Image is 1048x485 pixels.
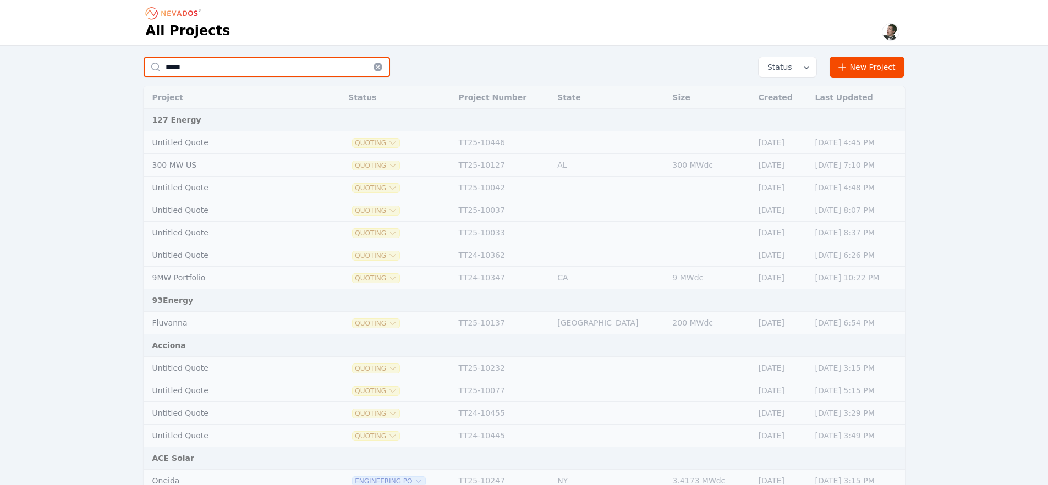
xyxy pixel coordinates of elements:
td: 300 MW US [144,154,316,177]
td: [DATE] 8:37 PM [810,222,905,244]
td: [DATE] [753,177,810,199]
td: [DATE] 7:10 PM [810,154,905,177]
td: [DATE] [753,379,810,402]
td: [DATE] 4:45 PM [810,131,905,154]
td: Untitled Quote [144,177,316,199]
td: [DATE] [753,244,810,267]
button: Quoting [353,229,399,238]
td: TT24-10445 [453,425,552,447]
td: TT25-10137 [453,312,552,334]
td: Untitled Quote [144,222,316,244]
td: AL [552,154,667,177]
td: Untitled Quote [144,199,316,222]
td: TT25-10042 [453,177,552,199]
td: Untitled Quote [144,425,316,447]
td: 9MW Portfolio [144,267,316,289]
tr: 9MW PortfolioQuotingTT24-10347CA9 MWdc[DATE][DATE] 10:22 PM [144,267,905,289]
button: Quoting [353,364,399,373]
th: State [552,86,667,109]
td: TT24-10347 [453,267,552,289]
td: [DATE] [753,312,810,334]
td: [DATE] 6:54 PM [810,312,905,334]
td: [DATE] [753,131,810,154]
td: [DATE] [753,402,810,425]
td: TT25-10037 [453,199,552,222]
td: [DATE] [753,267,810,289]
img: Alex Kushner [882,23,899,41]
span: Quoting [353,409,399,418]
td: [DATE] 3:29 PM [810,402,905,425]
button: Quoting [353,161,399,170]
td: 127 Energy [144,109,905,131]
td: TT25-10127 [453,154,552,177]
th: Project [144,86,316,109]
a: New Project [830,57,905,78]
button: Quoting [353,251,399,260]
td: TT25-10033 [453,222,552,244]
button: Quoting [353,184,399,192]
td: Fluvanna [144,312,316,334]
th: Project Number [453,86,552,109]
td: 93Energy [144,289,905,312]
td: Untitled Quote [144,402,316,425]
th: Status [343,86,453,109]
td: TT25-10446 [453,131,552,154]
td: [DATE] 4:48 PM [810,177,905,199]
td: Acciona [144,334,905,357]
h1: All Projects [146,22,231,40]
th: Created [753,86,810,109]
td: Untitled Quote [144,244,316,267]
tr: Untitled QuoteQuotingTT24-10362[DATE][DATE] 6:26 PM [144,244,905,267]
tr: Untitled QuoteQuotingTT25-10037[DATE][DATE] 8:07 PM [144,199,905,222]
span: Status [763,62,792,73]
td: [DATE] [753,199,810,222]
button: Quoting [353,432,399,440]
td: [DATE] [753,154,810,177]
tr: Untitled QuoteQuotingTT25-10042[DATE][DATE] 4:48 PM [144,177,905,199]
button: Quoting [353,206,399,215]
button: Quoting [353,139,399,147]
td: [DATE] 3:15 PM [810,357,905,379]
button: Status [759,57,816,77]
td: ACE Solar [144,447,905,470]
td: TT25-10232 [453,357,552,379]
td: [DATE] 8:07 PM [810,199,905,222]
tr: Untitled QuoteQuotingTT24-10455[DATE][DATE] 3:29 PM [144,402,905,425]
td: Untitled Quote [144,131,316,154]
button: Quoting [353,387,399,395]
td: [GEOGRAPHIC_DATA] [552,312,667,334]
th: Size [667,86,753,109]
td: [DATE] [753,357,810,379]
td: 9 MWdc [667,267,753,289]
td: [DATE] [753,425,810,447]
td: Untitled Quote [144,357,316,379]
tr: Untitled QuoteQuotingTT25-10077[DATE][DATE] 5:15 PM [144,379,905,402]
button: Quoting [353,274,399,283]
td: CA [552,267,667,289]
tr: FluvannaQuotingTT25-10137[GEOGRAPHIC_DATA]200 MWdc[DATE][DATE] 6:54 PM [144,312,905,334]
th: Last Updated [810,86,905,109]
td: TT24-10455 [453,402,552,425]
td: TT24-10362 [453,244,552,267]
tr: Untitled QuoteQuotingTT24-10445[DATE][DATE] 3:49 PM [144,425,905,447]
nav: Breadcrumb [146,4,204,22]
td: 300 MWdc [667,154,753,177]
td: [DATE] 3:49 PM [810,425,905,447]
tr: Untitled QuoteQuotingTT25-10033[DATE][DATE] 8:37 PM [144,222,905,244]
tr: Untitled QuoteQuotingTT25-10232[DATE][DATE] 3:15 PM [144,357,905,379]
span: Quoting [353,319,399,328]
td: [DATE] [753,222,810,244]
tr: 300 MW USQuotingTT25-10127AL300 MWdc[DATE][DATE] 7:10 PM [144,154,905,177]
td: [DATE] 10:22 PM [810,267,905,289]
td: [DATE] 5:15 PM [810,379,905,402]
tr: Untitled QuoteQuotingTT25-10446[DATE][DATE] 4:45 PM [144,131,905,154]
td: TT25-10077 [453,379,552,402]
